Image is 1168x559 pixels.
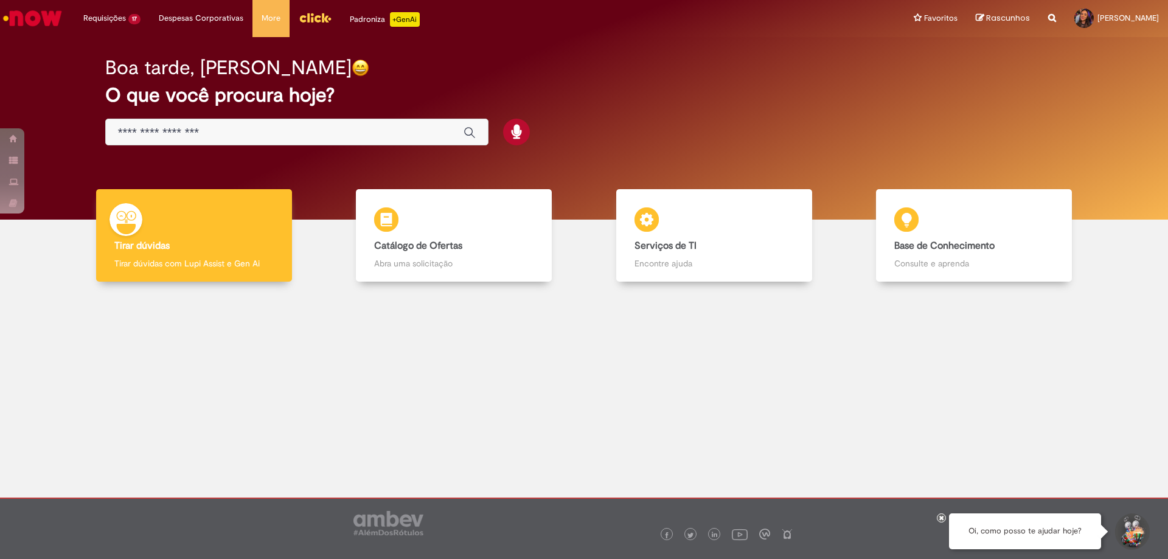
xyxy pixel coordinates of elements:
a: Base de Conhecimento Consulte e aprenda [844,189,1105,282]
span: Despesas Corporativas [159,12,243,24]
span: [PERSON_NAME] [1097,13,1159,23]
a: Catálogo de Ofertas Abra uma solicitação [324,189,585,282]
b: Base de Conhecimento [894,240,995,252]
b: Serviços de TI [634,240,697,252]
h2: O que você procura hoje? [105,85,1063,106]
span: Rascunhos [986,12,1030,24]
a: Serviços de TI Encontre ajuda [584,189,844,282]
span: Favoritos [924,12,958,24]
button: Iniciar Conversa de Suporte [1113,513,1150,550]
div: Padroniza [350,12,420,27]
p: Abra uma solicitação [374,257,534,269]
h2: Boa tarde, [PERSON_NAME] [105,57,352,78]
a: Rascunhos [976,13,1030,24]
span: Requisições [83,12,126,24]
img: ServiceNow [1,6,64,30]
div: Oi, como posso te ajudar hoje? [949,513,1101,549]
img: logo_footer_youtube.png [732,526,748,542]
img: logo_footer_twitter.png [687,532,693,538]
img: logo_footer_ambev_rotulo_gray.png [353,511,423,535]
img: logo_footer_facebook.png [664,532,670,538]
span: More [262,12,280,24]
p: Consulte e aprenda [894,257,1054,269]
img: logo_footer_naosei.png [782,529,793,540]
b: Tirar dúvidas [114,240,170,252]
img: logo_footer_workplace.png [759,529,770,540]
p: Encontre ajuda [634,257,794,269]
img: happy-face.png [352,59,369,77]
a: Tirar dúvidas Tirar dúvidas com Lupi Assist e Gen Ai [64,189,324,282]
img: logo_footer_linkedin.png [712,532,718,539]
span: 17 [128,14,141,24]
p: Tirar dúvidas com Lupi Assist e Gen Ai [114,257,274,269]
img: click_logo_yellow_360x200.png [299,9,332,27]
p: +GenAi [390,12,420,27]
b: Catálogo de Ofertas [374,240,462,252]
